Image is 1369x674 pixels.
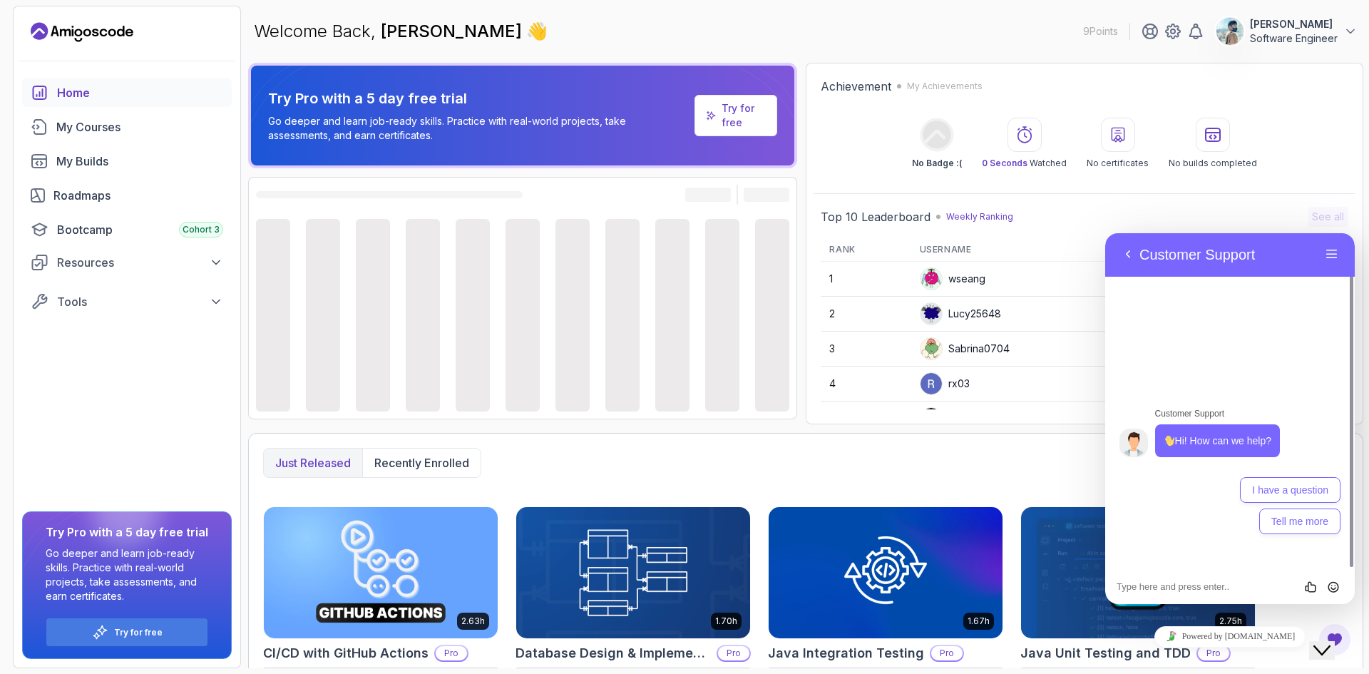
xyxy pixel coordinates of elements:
[264,507,498,638] img: CI/CD with GitHub Actions card
[516,643,711,663] h2: Database Design & Implementation
[22,78,232,107] a: home
[31,21,133,44] a: Landing page
[907,81,983,92] p: My Achievements
[526,20,548,44] span: 👋
[821,402,911,436] td: 5
[694,95,777,136] a: Try for free
[718,646,749,660] p: Pro
[921,373,942,394] img: user profile image
[1169,158,1257,169] p: No builds completed
[516,507,750,638] img: Database Design & Implementation card
[821,238,911,262] th: Rank
[1020,643,1191,663] h2: Java Unit Testing and TDD
[821,78,891,95] h2: Achievement
[57,84,223,101] div: Home
[821,208,930,225] h2: Top 10 Leaderboard
[722,101,766,130] a: Try for free
[1309,617,1355,660] iframe: chat widget
[362,449,481,477] button: Recently enrolled
[263,643,429,663] h2: CI/CD with GitHub Actions
[921,268,942,290] img: default monster avatar
[1219,616,1242,627] p: 2.75h
[982,158,1067,169] p: Watched
[1021,507,1255,638] img: Java Unit Testing and TDD card
[768,643,924,663] h2: Java Integration Testing
[381,21,526,41] span: [PERSON_NAME]
[436,646,467,660] p: Pro
[264,449,362,477] button: Just released
[268,88,689,108] p: Try Pro with a 5 day free trial
[920,407,998,430] div: VankataSz
[22,215,232,244] a: bootcamp
[183,224,220,235] span: Cohort 3
[911,238,1134,262] th: Username
[53,187,223,204] div: Roadmaps
[715,616,737,627] p: 1.70h
[920,372,970,395] div: rx03
[22,147,232,175] a: builds
[46,546,208,603] p: Go deeper and learn job-ready skills. Practice with real-world projects, take assessments, and ea...
[821,332,911,367] td: 3
[1083,24,1118,39] p: 9 Points
[461,616,485,627] p: 2.63h
[931,646,963,660] p: Pro
[268,114,689,143] p: Go deeper and learn job-ready skills. Practice with real-world projects, take assessments, and ea...
[56,153,223,170] div: My Builds
[275,454,351,471] p: Just released
[22,289,232,315] button: Tools
[1250,17,1338,31] p: [PERSON_NAME]
[22,113,232,141] a: courses
[57,254,223,271] div: Resources
[57,221,223,238] div: Bootcamp
[114,627,163,638] a: Try for free
[946,211,1013,223] p: Weekly Ranking
[821,297,911,332] td: 2
[1198,646,1229,660] p: Pro
[769,507,1003,638] img: Java Integration Testing card
[22,250,232,275] button: Resources
[821,367,911,402] td: 4
[1216,17,1358,46] button: user profile image[PERSON_NAME]Software Engineer
[982,158,1027,168] span: 0 Seconds
[1216,18,1244,45] img: user profile image
[921,303,942,325] img: default monster avatar
[920,267,985,290] div: wseang
[920,337,1010,360] div: Sabrina0704
[1087,158,1149,169] p: No certificates
[1105,621,1355,653] iframe: chat widget
[921,338,942,359] img: default monster avatar
[56,118,223,136] div: My Courses
[46,618,208,647] button: Try for free
[22,181,232,210] a: roadmaps
[920,302,1001,325] div: Lucy25648
[1105,233,1355,604] iframe: chat widget
[254,20,548,43] p: Welcome Back,
[1250,31,1338,46] p: Software Engineer
[968,616,990,627] p: 1.67h
[374,454,469,471] p: Recently enrolled
[912,158,962,169] p: No Badge :(
[1308,207,1348,227] button: See all
[821,262,911,297] td: 1
[921,408,942,429] img: user profile image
